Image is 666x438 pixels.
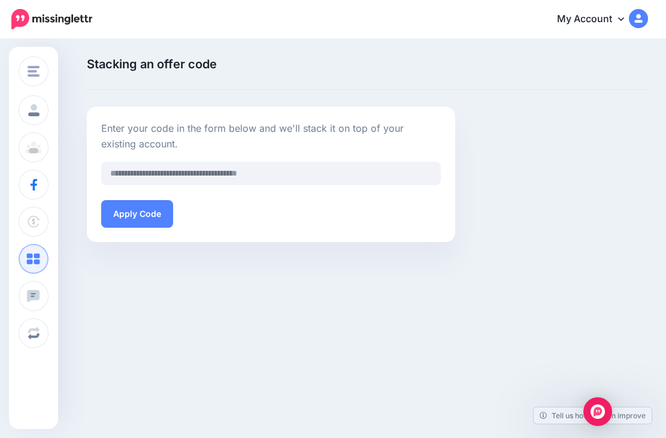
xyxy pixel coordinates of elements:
[545,5,648,34] a: My Account
[28,66,40,77] img: menu.png
[101,121,441,152] p: Enter your code in the form below and we'll stack it on top of your existing account.
[534,407,652,424] a: Tell us how we can improve
[11,9,92,29] img: Missinglettr
[101,200,173,228] button: Apply Code
[583,397,612,426] div: Open Intercom Messenger
[87,58,455,70] span: Stacking an offer code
